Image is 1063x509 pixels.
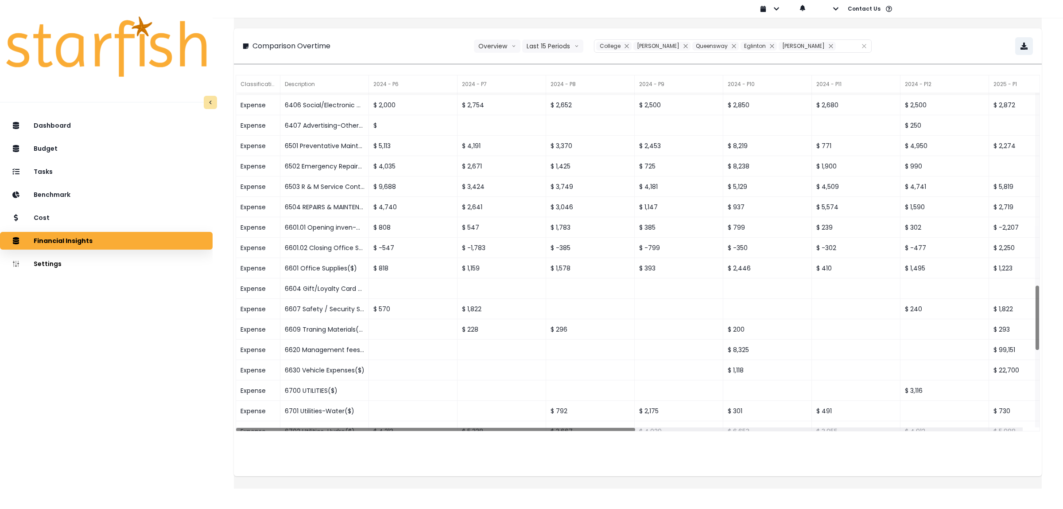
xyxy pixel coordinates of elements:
[633,42,691,51] div: Duncan
[280,278,369,299] div: 6604 Gift/Loyalty Card Comm and Fees($)
[34,191,70,199] p: Benchmark
[458,319,546,340] div: $ 228
[236,340,280,360] div: Expense
[624,43,629,49] svg: close
[723,156,812,176] div: $ 8,238
[34,145,58,153] p: Budget
[861,43,867,49] svg: close
[812,421,900,442] div: $ 3,955
[812,75,900,93] div: 2024 - P11
[458,197,546,217] div: $ 2,641
[635,156,723,176] div: $ 725
[236,197,280,217] div: Expense
[900,75,989,93] div: 2024 - P12
[635,217,723,238] div: $ 385
[369,421,458,442] div: $ 4,213
[236,401,280,421] div: Expense
[635,176,723,197] div: $ 4,181
[635,95,723,115] div: $ 2,500
[369,115,458,136] div: $
[280,360,369,380] div: 6630 Vehicle Expenses($)
[723,95,812,115] div: $ 2,850
[280,115,369,136] div: 6407 Advertising-Other($)
[741,42,777,51] div: Eglinton
[280,197,369,217] div: 6504 REPAIRS & MAINTENANCE-Other($)
[635,136,723,156] div: $ 2,453
[812,258,900,278] div: $ 410
[861,42,867,51] button: Clear
[900,421,989,442] div: $ 4,912
[723,197,812,217] div: $ 937
[900,197,989,217] div: $ 1,590
[622,42,632,51] button: Remove
[458,176,546,197] div: $ 3,424
[812,156,900,176] div: $ 1,900
[546,95,635,115] div: $ 2,652
[236,156,280,176] div: Expense
[635,238,723,258] div: $ -799
[236,217,280,238] div: Expense
[546,197,635,217] div: $ 3,046
[280,75,369,93] div: Description
[236,421,280,442] div: Expense
[723,176,812,197] div: $ 5,129
[826,42,836,51] button: Remove
[458,75,546,93] div: 2024 - P7
[280,156,369,176] div: 6502 Emergency Repairs & Maintenance($)
[280,401,369,421] div: 6701 Utilities-Water($)
[236,115,280,136] div: Expense
[696,42,728,50] span: Queensway
[635,75,723,93] div: 2024 - P9
[635,197,723,217] div: $ 1,147
[369,136,458,156] div: $ 5,113
[723,258,812,278] div: $ 2,446
[34,122,71,129] p: Dashboard
[369,95,458,115] div: $ 2,000
[723,401,812,421] div: $ 301
[236,278,280,299] div: Expense
[546,258,635,278] div: $ 1,578
[474,39,520,53] button: Overviewarrow down line
[900,136,989,156] div: $ 4,950
[900,380,989,401] div: $ 3,116
[280,299,369,319] div: 6607 Safety / Security Systems($)
[546,176,635,197] div: $ 3,749
[236,299,280,319] div: Expense
[812,136,900,156] div: $ 771
[635,401,723,421] div: $ 2,175
[723,217,812,238] div: $ 799
[723,421,812,442] div: $ 6,653
[546,319,635,340] div: $ 296
[280,340,369,360] div: 6620 Management fees($)
[236,136,280,156] div: Expense
[900,238,989,258] div: $ -477
[280,95,369,115] div: 6406 Social/Electronic Media($)
[280,217,369,238] div: 6601.01 Opening inven-Office supplies($)
[280,421,369,442] div: 6702 Utilities-Hydro($)
[900,95,989,115] div: $ 2,500
[369,156,458,176] div: $ 4,035
[729,42,739,51] button: Remove
[236,95,280,115] div: Expense
[546,156,635,176] div: $ 1,425
[683,43,688,49] svg: close
[723,360,812,380] div: $ 1,118
[635,258,723,278] div: $ 393
[900,299,989,319] div: $ 240
[744,42,766,50] span: Eglinton
[900,156,989,176] div: $ 990
[723,319,812,340] div: $ 200
[236,258,280,278] div: Expense
[458,299,546,319] div: $ 1,822
[596,42,632,51] div: College
[782,42,825,50] span: [PERSON_NAME]
[812,217,900,238] div: $ 239
[369,217,458,238] div: $ 808
[812,95,900,115] div: $ 2,680
[458,156,546,176] div: $ 2,671
[369,238,458,258] div: $ -547
[767,42,777,51] button: Remove
[369,299,458,319] div: $ 570
[546,217,635,238] div: $ 1,783
[574,42,579,51] svg: arrow down line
